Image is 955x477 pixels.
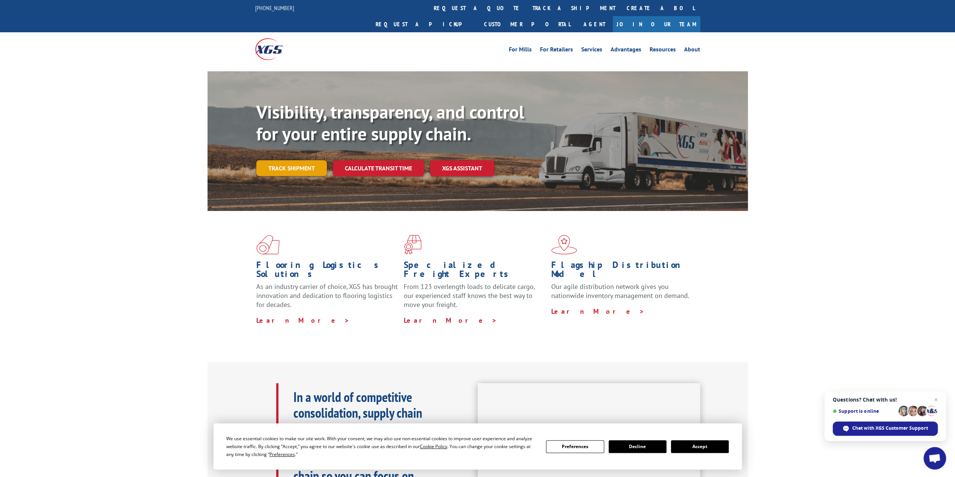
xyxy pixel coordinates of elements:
button: Decline [609,440,666,453]
a: Learn More > [256,316,350,325]
button: Accept [671,440,729,453]
a: Learn More > [551,307,645,316]
img: xgs-icon-focused-on-flooring-red [404,235,421,254]
h1: Flagship Distribution Model [551,260,693,282]
img: xgs-icon-flagship-distribution-model-red [551,235,577,254]
span: Questions? Chat with us! [833,397,938,403]
a: Customer Portal [478,16,576,32]
a: Advantages [611,47,641,55]
a: Services [581,47,602,55]
div: Open chat [923,447,946,469]
a: Agent [576,16,613,32]
span: Support is online [833,408,896,414]
p: From 123 overlength loads to delicate cargo, our experienced staff knows the best way to move you... [404,282,546,316]
button: Preferences [546,440,604,453]
span: Chat with XGS Customer Support [852,425,928,432]
div: We use essential cookies to make our site work. With your consent, we may also use non-essential ... [226,435,537,458]
a: Learn More > [404,316,497,325]
a: For Retailers [540,47,573,55]
div: Chat with XGS Customer Support [833,421,938,436]
span: As an industry carrier of choice, XGS has brought innovation and dedication to flooring logistics... [256,282,398,309]
h1: Flooring Logistics Solutions [256,260,398,282]
a: Track shipment [256,160,327,176]
a: About [684,47,700,55]
h1: Specialized Freight Experts [404,260,546,282]
div: Cookie Consent Prompt [214,423,742,469]
a: Request a pickup [370,16,478,32]
a: Join Our Team [613,16,700,32]
a: Calculate transit time [333,160,424,176]
span: Close chat [931,395,940,404]
a: Resources [650,47,676,55]
span: Preferences [269,451,295,457]
a: For Mills [509,47,532,55]
a: [PHONE_NUMBER] [255,4,294,12]
b: Visibility, transparency, and control for your entire supply chain. [256,100,524,145]
span: Cookie Policy [420,443,447,450]
span: Our agile distribution network gives you nationwide inventory management on demand. [551,282,689,300]
a: XGS ASSISTANT [430,160,494,176]
img: xgs-icon-total-supply-chain-intelligence-red [256,235,280,254]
